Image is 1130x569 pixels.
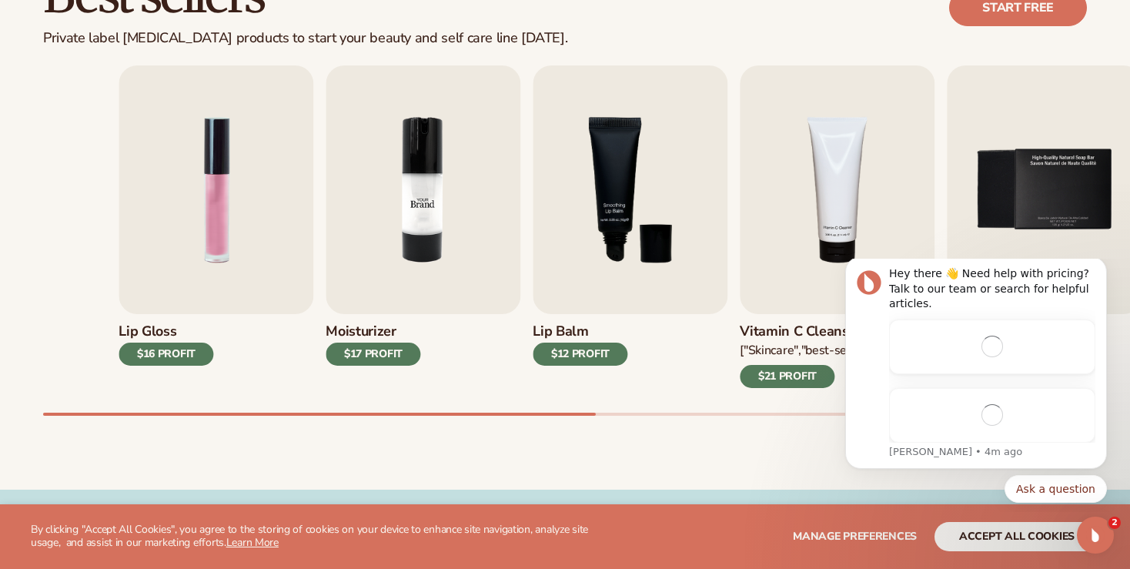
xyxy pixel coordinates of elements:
div: ["Skincare","Best-seller"] [740,343,873,359]
iframe: Intercom notifications message [822,259,1130,512]
h3: Vitamin C Cleanser [740,323,873,340]
div: Private label [MEDICAL_DATA] products to start your beauty and self care line [DATE]. [43,30,567,47]
a: Learn More [226,535,279,550]
a: 2 / 9 [326,65,520,388]
div: $12 PROFIT [533,343,627,366]
h3: Lip Balm [533,323,627,340]
h3: Lip Gloss [119,323,213,340]
span: 2 [1108,517,1121,529]
img: Shopify Image 6 [326,65,520,314]
div: Hey there 👋 Need help with pricing? Talk to our team or search for helpful articles. [67,8,273,53]
div: Message content [67,8,273,184]
p: By clicking "Accept All Cookies", you agree to the storing of cookies on your device to enhance s... [31,524,600,550]
div: $21 PROFIT [740,365,834,388]
div: Quick reply options [23,216,285,244]
div: $17 PROFIT [326,343,420,366]
button: accept all cookies [934,522,1099,551]
a: 1 / 9 [119,65,313,388]
iframe: Intercom live chat [1077,517,1114,554]
img: Profile image for Lee [35,12,59,36]
div: $16 PROFIT [119,343,213,366]
h3: Moisturizer [326,323,420,340]
button: Manage preferences [793,522,917,551]
button: Quick reply: Ask a question [182,216,285,244]
span: Manage preferences [793,529,917,544]
p: Message from Lee, sent 4m ago [67,186,273,200]
a: 4 / 9 [740,65,934,388]
a: 3 / 9 [533,65,727,388]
